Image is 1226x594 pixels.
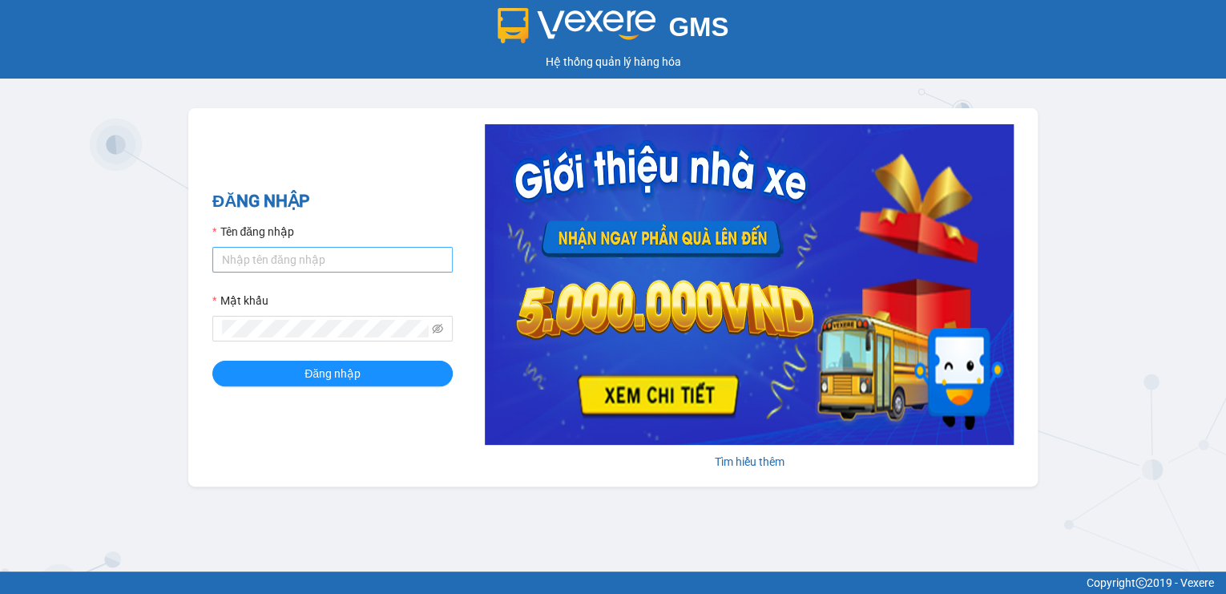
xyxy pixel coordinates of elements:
[212,223,294,240] label: Tên đăng nhập
[12,574,1214,592] div: Copyright 2019 - Vexere
[212,247,453,273] input: Tên đăng nhập
[212,188,453,215] h2: ĐĂNG NHẬP
[304,365,361,382] span: Đăng nhập
[1135,577,1147,588] span: copyright
[485,124,1014,445] img: banner-0
[432,323,443,334] span: eye-invisible
[222,320,429,337] input: Mật khẩu
[212,361,453,386] button: Đăng nhập
[498,8,656,43] img: logo 2
[498,24,729,37] a: GMS
[4,53,1222,71] div: Hệ thống quản lý hàng hóa
[668,12,728,42] span: GMS
[485,453,1014,471] div: Tìm hiểu thêm
[212,292,268,309] label: Mật khẩu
